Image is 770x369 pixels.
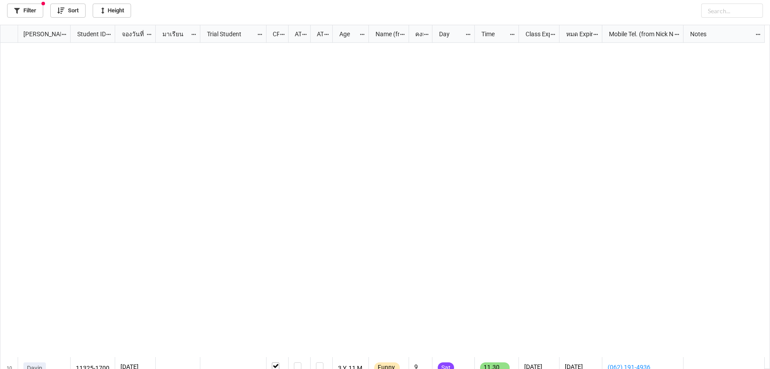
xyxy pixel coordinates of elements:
div: grid [0,25,71,43]
div: Trial Student [202,29,256,39]
div: Student ID (from [PERSON_NAME] Name) [72,29,105,39]
div: คงเหลือ (from Nick Name) [410,29,423,39]
div: Name (from Class) [370,29,399,39]
a: Filter [7,4,43,18]
div: [PERSON_NAME] Name [18,29,61,39]
a: Sort [50,4,86,18]
div: Time [476,29,509,39]
div: มาเรียน [157,29,191,39]
input: Search... [701,4,763,18]
div: หมด Expired date (from [PERSON_NAME] Name) [561,29,593,39]
div: Day [434,29,465,39]
div: Mobile Tel. (from Nick Name) [604,29,673,39]
div: Notes [685,29,755,39]
div: ATK [312,29,324,39]
div: ATT [289,29,302,39]
div: Class Expiration [520,29,550,39]
div: จองวันที่ [116,29,146,39]
div: CF [267,29,280,39]
a: Height [93,4,131,18]
div: Age [334,29,360,39]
